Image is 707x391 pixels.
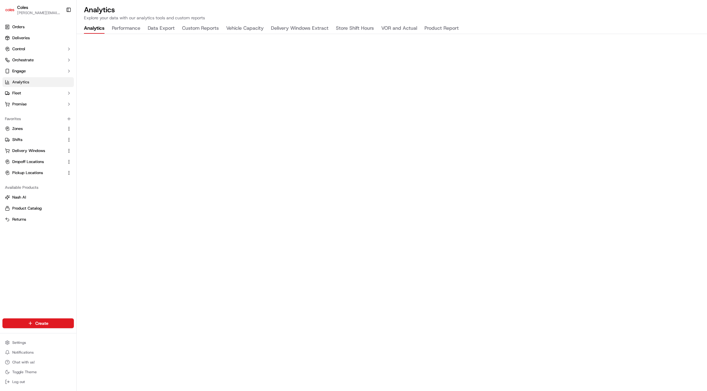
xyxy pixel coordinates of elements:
button: Delivery Windows [2,146,74,156]
button: Promise [2,99,74,109]
a: Nash AI [5,195,71,200]
button: Returns [2,214,74,224]
a: 💻API Documentation [49,86,101,97]
a: Analytics [2,77,74,87]
div: 💻 [52,89,57,94]
span: Returns [12,217,26,222]
a: Orders [2,22,74,32]
button: Pickup Locations [2,168,74,178]
button: Create [2,318,74,328]
span: Delivery Windows [12,148,45,154]
span: Product Catalog [12,206,42,211]
a: Deliveries [2,33,74,43]
button: Custom Reports [182,23,219,34]
span: Toggle Theme [12,370,37,374]
span: Pylon [61,104,74,108]
iframe: Analytics [77,34,707,391]
div: Available Products [2,183,74,192]
a: Dropoff Locations [5,159,64,165]
span: API Documentation [58,89,98,95]
span: Log out [12,379,25,384]
span: Control [12,46,25,52]
button: Notifications [2,348,74,357]
span: Nash AI [12,195,26,200]
button: Log out [2,378,74,386]
a: Powered byPylon [43,104,74,108]
button: Store Shift Hours [336,23,374,34]
button: Chat with us! [2,358,74,366]
button: Zones [2,124,74,134]
span: Chat with us! [12,360,35,365]
button: VOR and Actual [381,23,417,34]
button: Settings [2,338,74,347]
button: Shifts [2,135,74,145]
a: Returns [5,217,71,222]
p: Explore your data with our analytics tools and custom reports [84,15,700,21]
button: Dropoff Locations [2,157,74,167]
a: Zones [5,126,64,131]
button: Start new chat [104,60,112,68]
button: Coles [17,4,28,10]
button: Control [2,44,74,54]
span: Settings [12,340,26,345]
a: Product Catalog [5,206,71,211]
a: Pickup Locations [5,170,64,176]
button: Performance [112,23,140,34]
button: Orchestrate [2,55,74,65]
button: Vehicle Capacity [226,23,264,34]
button: ColesColes[PERSON_NAME][EMAIL_ADDRESS][PERSON_NAME][PERSON_NAME][DOMAIN_NAME] [2,2,63,17]
button: [PERSON_NAME][EMAIL_ADDRESS][PERSON_NAME][PERSON_NAME][DOMAIN_NAME] [17,10,61,15]
button: Delivery Windows Extract [271,23,329,34]
button: Fleet [2,88,74,98]
span: Shifts [12,137,22,142]
button: Product Catalog [2,203,74,213]
div: Favorites [2,114,74,124]
span: Deliveries [12,35,30,41]
h2: Analytics [84,5,700,15]
span: Pickup Locations [12,170,43,176]
button: Analytics [84,23,105,34]
button: Nash AI [2,192,74,202]
a: Shifts [5,137,64,142]
a: Delivery Windows [5,148,64,154]
div: 📗 [6,89,11,94]
button: Data Export [148,23,175,34]
button: Product Report [424,23,459,34]
span: Knowledge Base [12,89,47,95]
span: Fleet [12,90,21,96]
span: Create [35,320,48,326]
button: Engage [2,66,74,76]
span: Orchestrate [12,57,34,63]
span: Dropoff Locations [12,159,44,165]
span: Analytics [12,79,29,85]
span: Engage [12,68,26,74]
span: Notifications [12,350,34,355]
button: Toggle Theme [2,368,74,376]
span: Orders [12,24,25,30]
span: Zones [12,126,23,131]
img: Coles [5,5,15,15]
a: 📗Knowledge Base [4,86,49,97]
span: Promise [12,101,27,107]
